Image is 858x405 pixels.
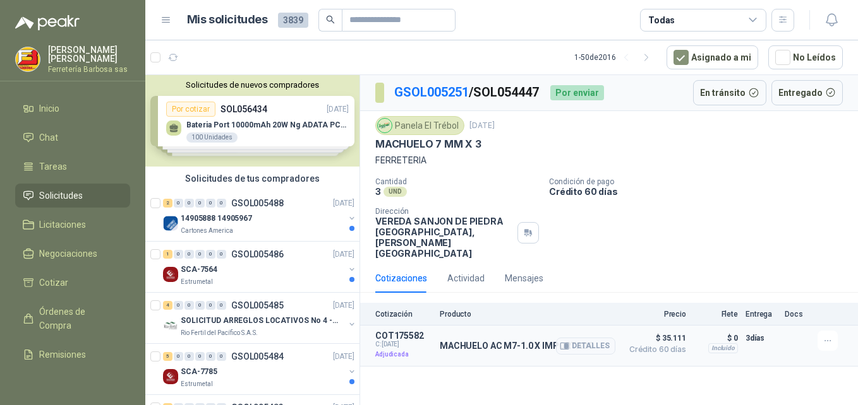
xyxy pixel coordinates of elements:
div: 0 [217,352,226,361]
p: $ 0 [694,331,738,346]
a: 1 0 0 0 0 0 GSOL005486[DATE] Company LogoSCA-7564Estrumetal [163,247,357,287]
div: Incluido [708,343,738,353]
img: Company Logo [163,216,178,231]
div: 0 [174,301,183,310]
p: [DATE] [333,300,354,312]
p: 3 [375,186,381,197]
img: Company Logo [16,47,40,71]
p: / SOL054447 [394,83,540,102]
div: 0 [195,301,205,310]
div: Actividad [447,271,485,285]
div: 0 [184,199,194,208]
span: Negociaciones [39,247,97,261]
div: 1 - 50 de 2016 [574,47,656,67]
div: 5 [163,352,172,361]
p: [PERSON_NAME] [PERSON_NAME] [48,45,130,63]
p: GSOL005488 [231,199,284,208]
p: Entrega [746,310,777,319]
button: Entregado [771,80,843,105]
div: 2 [163,199,172,208]
button: En tránsito [693,80,766,105]
p: VEREDA SANJON DE PIEDRA [GEOGRAPHIC_DATA] , [PERSON_NAME][GEOGRAPHIC_DATA] [375,216,512,259]
p: SCA-7564 [181,264,217,276]
span: Solicitudes [39,189,83,202]
p: SCA-7785 [181,366,217,378]
img: Company Logo [163,267,178,282]
p: Estrumetal [181,379,213,389]
a: Remisiones [15,343,130,367]
div: Cotizaciones [375,271,427,285]
div: 0 [174,352,183,361]
a: GSOL005251 [394,85,469,100]
div: 0 [217,199,226,208]
a: 4 0 0 0 0 0 GSOL005485[DATE] Company LogoSOLICITUD ARREGLOS LOCATIVOS No 4 - PICHINDERio Fertil d... [163,298,357,338]
span: C: [DATE] [375,341,432,348]
p: Cotización [375,310,432,319]
p: Cantidad [375,177,539,186]
p: [DATE] [469,120,495,132]
div: 0 [174,250,183,259]
a: Inicio [15,97,130,120]
div: Mensajes [505,271,543,285]
a: Órdenes de Compra [15,300,130,337]
div: UND [384,187,407,197]
p: FERRETERIA [375,153,843,167]
p: Flete [694,310,738,319]
div: 0 [206,199,215,208]
button: Detalles [556,337,615,355]
p: 14905888 14905967 [181,213,252,225]
div: 1 [163,250,172,259]
span: search [326,15,335,24]
p: GSOL005484 [231,352,284,361]
button: No Leídos [768,45,843,69]
p: Adjudicada [375,348,432,361]
span: $ 35.111 [623,331,686,346]
div: 0 [206,250,215,259]
p: Crédito 60 días [549,186,853,197]
a: Cotizar [15,271,130,295]
p: GSOL005485 [231,301,284,310]
div: 0 [206,352,215,361]
div: 0 [217,301,226,310]
span: Órdenes de Compra [39,305,118,332]
span: Chat [39,131,58,144]
p: Precio [623,310,686,319]
div: 0 [184,301,194,310]
p: MACHUELO AC M7-1.0 X IMPORTADO [440,341,595,351]
div: 0 [217,250,226,259]
p: GSOL005486 [231,250,284,259]
a: 2 0 0 0 0 0 GSOL005488[DATE] Company Logo14905888 14905967Cartones America [163,196,357,236]
span: Inicio [39,102,59,115]
p: Condición de pago [549,177,853,186]
p: [DATE] [333,249,354,261]
p: 3 días [746,331,777,346]
img: Logo peakr [15,15,80,30]
button: Solicitudes de nuevos compradores [150,80,354,90]
p: Producto [440,310,615,319]
div: 0 [184,250,194,259]
p: Ferretería Barbosa sas [48,66,130,73]
a: Licitaciones [15,213,130,237]
div: Todas [648,13,675,27]
p: Estrumetal [181,277,213,287]
p: COT175582 [375,331,432,341]
span: Licitaciones [39,218,86,232]
a: Solicitudes [15,184,130,208]
img: Company Logo [378,119,392,132]
div: 4 [163,301,172,310]
div: Solicitudes de tus compradores [145,167,360,191]
p: MACHUELO 7 MM X 3 [375,138,481,151]
span: 3839 [278,13,308,28]
span: Tareas [39,160,67,173]
div: 0 [195,250,205,259]
span: Crédito 60 días [623,346,686,353]
p: [DATE] [333,351,354,363]
p: Rio Fertil del Pacífico S.A.S. [181,328,258,338]
p: [DATE] [333,197,354,209]
button: Asignado a mi [667,45,758,69]
a: Tareas [15,155,130,179]
a: Configuración [15,372,130,396]
div: 0 [195,199,205,208]
div: 0 [206,301,215,310]
a: Negociaciones [15,242,130,266]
